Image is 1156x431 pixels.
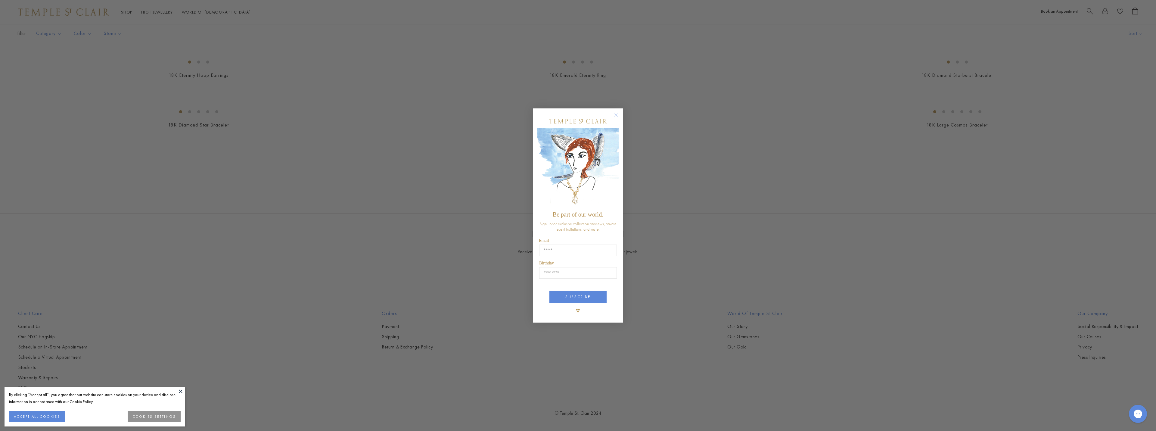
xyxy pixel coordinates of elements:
button: Close dialog [615,114,623,122]
button: SUBSCRIBE [549,291,607,303]
span: Birthday [539,261,554,265]
img: Temple St. Clair [549,119,607,123]
button: ACCEPT ALL COOKIES [9,411,65,422]
img: c4a9eb12-d91a-4d4a-8ee0-386386f4f338.jpeg [537,128,619,208]
span: Be part of our world. [553,211,603,218]
span: Sign up for exclusive collection previews, private event invitations, and more. [539,221,617,232]
img: TSC [572,305,584,317]
div: By clicking “Accept all”, you agree that our website can store cookies on your device and disclos... [9,391,181,405]
span: Email [539,238,549,243]
input: Email [539,245,617,256]
button: COOKIES SETTINGS [128,411,181,422]
iframe: Gorgias live chat messenger [1126,403,1150,425]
